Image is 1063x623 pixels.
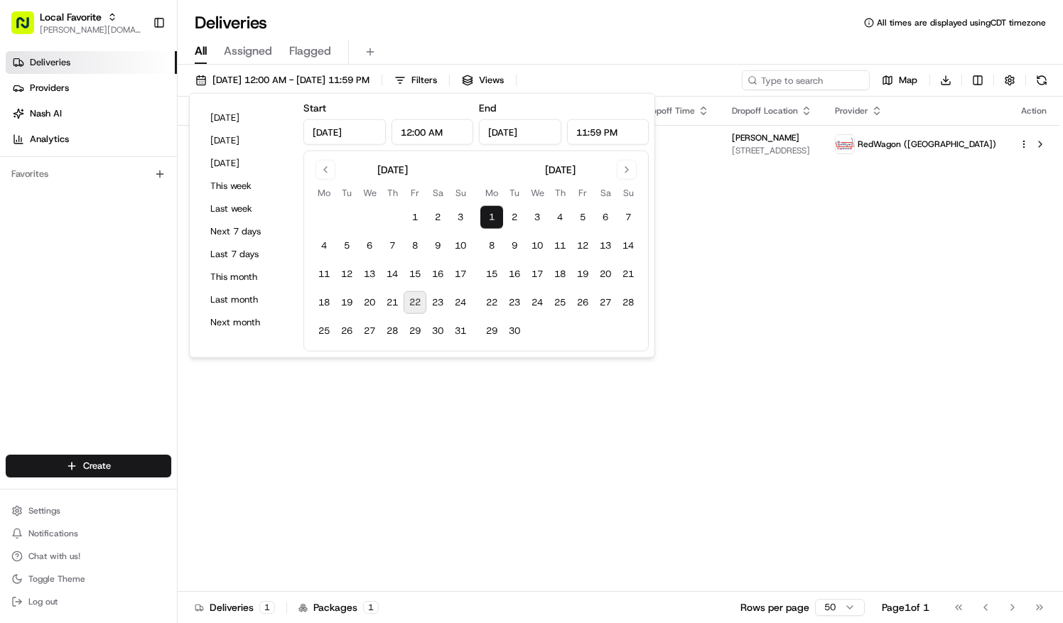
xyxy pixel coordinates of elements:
[14,13,43,42] img: Nash
[480,291,503,314] button: 22
[134,205,228,220] span: API Documentation
[567,119,649,145] input: Time
[313,291,335,314] button: 18
[455,70,510,90] button: Views
[28,596,58,607] span: Log out
[609,145,709,156] span: [DATE]
[479,102,496,114] label: End
[404,263,426,286] button: 15
[617,263,640,286] button: 21
[6,163,171,185] div: Favorites
[37,91,234,106] input: Clear
[426,234,449,257] button: 9
[40,10,102,24] button: Local Favorite
[732,145,812,156] span: [STREET_ADDRESS]
[6,77,177,99] a: Providers
[480,263,503,286] button: 15
[1032,70,1052,90] button: Refresh
[9,200,114,225] a: 📗Knowledge Base
[315,160,335,180] button: Go to previous month
[358,291,381,314] button: 20
[545,163,576,177] div: [DATE]
[742,70,870,90] input: Type to search
[404,291,426,314] button: 22
[313,234,335,257] button: 4
[835,105,868,117] span: Provider
[526,263,549,286] button: 17
[526,234,549,257] button: 10
[404,185,426,200] th: Friday
[335,234,358,257] button: 5
[449,185,472,200] th: Sunday
[195,43,207,60] span: All
[526,291,549,314] button: 24
[48,149,180,161] div: We're available if you need us!
[6,128,177,151] a: Analytics
[526,185,549,200] th: Wednesday
[204,176,289,196] button: This week
[594,263,617,286] button: 20
[426,320,449,342] button: 30
[858,139,996,150] span: RedWagon ([GEOGRAPHIC_DATA])
[381,291,404,314] button: 21
[1019,105,1049,117] div: Action
[204,313,289,332] button: Next month
[114,200,234,225] a: 💻API Documentation
[289,43,331,60] span: Flagged
[28,205,109,220] span: Knowledge Base
[503,263,526,286] button: 16
[480,185,503,200] th: Monday
[30,133,69,146] span: Analytics
[6,102,177,125] a: Nash AI
[480,206,503,229] button: 1
[571,185,594,200] th: Friday
[14,56,259,79] p: Welcome 👋
[480,234,503,257] button: 8
[479,119,561,145] input: Date
[732,105,798,117] span: Dropoff Location
[503,291,526,314] button: 23
[195,11,267,34] h1: Deliveries
[30,107,62,120] span: Nash AI
[363,601,379,614] div: 1
[358,185,381,200] th: Wednesday
[6,6,147,40] button: Local Favorite[PERSON_NAME][DOMAIN_NAME][EMAIL_ADDRESS][PERSON_NAME][DOMAIN_NAME]
[571,263,594,286] button: 19
[594,234,617,257] button: 13
[571,291,594,314] button: 26
[594,185,617,200] th: Saturday
[303,102,326,114] label: Start
[449,263,472,286] button: 17
[411,74,437,87] span: Filters
[549,185,571,200] th: Thursday
[14,135,40,161] img: 1736555255976-a54dd68f-1ca7-489b-9aae-adbdc363a1c4
[28,528,78,539] span: Notifications
[594,206,617,229] button: 6
[571,234,594,257] button: 12
[732,132,799,143] span: [PERSON_NAME]
[259,601,275,614] div: 1
[358,234,381,257] button: 6
[189,70,376,90] button: [DATE] 12:00 AM - [DATE] 11:59 PM
[141,240,172,251] span: Pylon
[30,56,70,69] span: Deliveries
[503,185,526,200] th: Tuesday
[549,234,571,257] button: 11
[526,206,549,229] button: 3
[899,74,917,87] span: Map
[335,185,358,200] th: Tuesday
[6,51,177,74] a: Deliveries
[479,74,504,87] span: Views
[877,17,1046,28] span: All times are displayed using CDT timezone
[875,70,924,90] button: Map
[449,234,472,257] button: 10
[549,206,571,229] button: 4
[40,24,141,36] button: [PERSON_NAME][DOMAIN_NAME][EMAIL_ADDRESS][PERSON_NAME][DOMAIN_NAME]
[204,244,289,264] button: Last 7 days
[224,43,272,60] span: Assigned
[449,320,472,342] button: 31
[30,82,69,94] span: Providers
[617,160,637,180] button: Go to next month
[120,207,131,218] div: 💻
